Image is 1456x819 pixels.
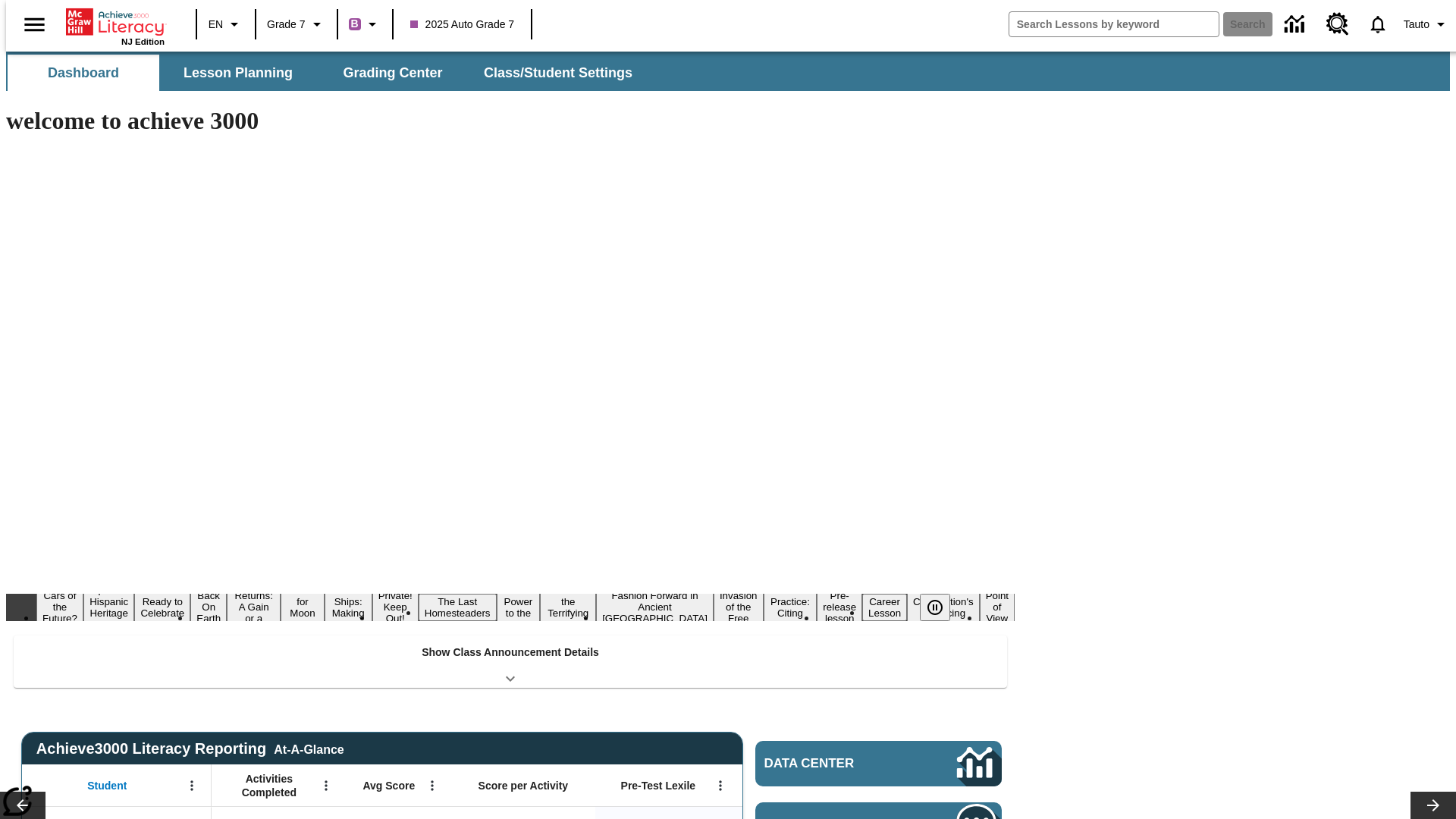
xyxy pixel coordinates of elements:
button: Slide 4 Back On Earth [190,588,227,626]
button: Slide 2 ¡Viva Hispanic Heritage Month! [83,582,135,632]
button: Slide 12 Fashion Forward in Ancient Rome [596,588,714,626]
span: Dashboard [48,64,119,82]
button: Class/Student Settings [472,55,645,91]
span: Score per Activity [479,779,569,792]
button: Pause [920,594,950,621]
button: Open Menu [709,774,732,797]
a: Home [66,7,165,37]
button: Slide 13 The Invasion of the Free CD [714,576,764,638]
a: Data Center [755,741,1002,786]
h1: welcome to achieve 3000 [6,107,1015,135]
button: Boost Class color is purple. Change class color [343,11,388,38]
span: B [351,14,359,33]
button: Slide 14 Mixed Practice: Citing Evidence [764,582,817,632]
div: Home [66,5,165,46]
button: Slide 5 Free Returns: A Gain or a Drain? [227,576,281,638]
button: Grading Center [317,55,469,91]
span: Avg Score [362,779,415,792]
button: Open Menu [315,774,337,797]
button: Lesson carousel, Next [1410,792,1456,819]
button: Slide 10 Solar Power to the People [497,582,541,632]
span: Pre-Test Lexile [621,779,696,792]
a: Notifications [1358,5,1398,44]
span: Achieve3000 Literacy Reporting [36,740,344,758]
div: SubNavbar [6,52,1450,91]
span: Data Center [764,756,906,771]
span: Student [87,779,127,792]
button: Slide 9 The Last Homesteaders [419,594,497,621]
p: Show Class Announcement Details [422,645,599,661]
button: Slide 1 Cars of the Future? [36,588,83,626]
a: Data Center [1276,4,1317,45]
div: At-A-Glance [274,740,344,757]
div: SubNavbar [6,55,646,91]
button: Slide 18 Point of View [980,588,1015,626]
span: NJ Edition [121,37,165,46]
button: Slide 6 Time for Moon Rules? [281,582,324,632]
span: Lesson Planning [184,64,293,82]
button: Dashboard [8,55,159,91]
span: Tauto [1404,17,1429,33]
button: Slide 16 Career Lesson [862,594,907,621]
button: Slide 17 The Constitution's Balancing Act [907,582,980,632]
button: Slide 15 Pre-release lesson [817,588,862,626]
input: search field [1009,12,1219,36]
span: Activities Completed [219,772,319,799]
span: Grade 7 [267,17,306,33]
a: Resource Center, Will open in new tab [1317,4,1358,45]
button: Lesson Planning [162,55,314,91]
button: Language: EN, Select a language [202,11,250,38]
button: Slide 8 Private! Keep Out! [372,588,419,626]
button: Open Menu [421,774,444,797]
span: 2025 Auto Grade 7 [410,17,515,33]
button: Open side menu [12,2,57,47]
span: EN [209,17,223,33]
div: Show Class Announcement Details [14,635,1007,688]
button: Grade: Grade 7, Select a grade [261,11,332,38]
span: Grading Center [343,64,442,82]
button: Slide 7 Cruise Ships: Making Waves [325,582,372,632]
button: Open Menu [180,774,203,797]
span: Class/Student Settings [484,64,632,82]
button: Slide 3 Get Ready to Celebrate Juneteenth! [134,582,190,632]
div: Pause [920,594,965,621]
button: Slide 11 Attack of the Terrifying Tomatoes [540,582,596,632]
button: Profile/Settings [1398,11,1456,38]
